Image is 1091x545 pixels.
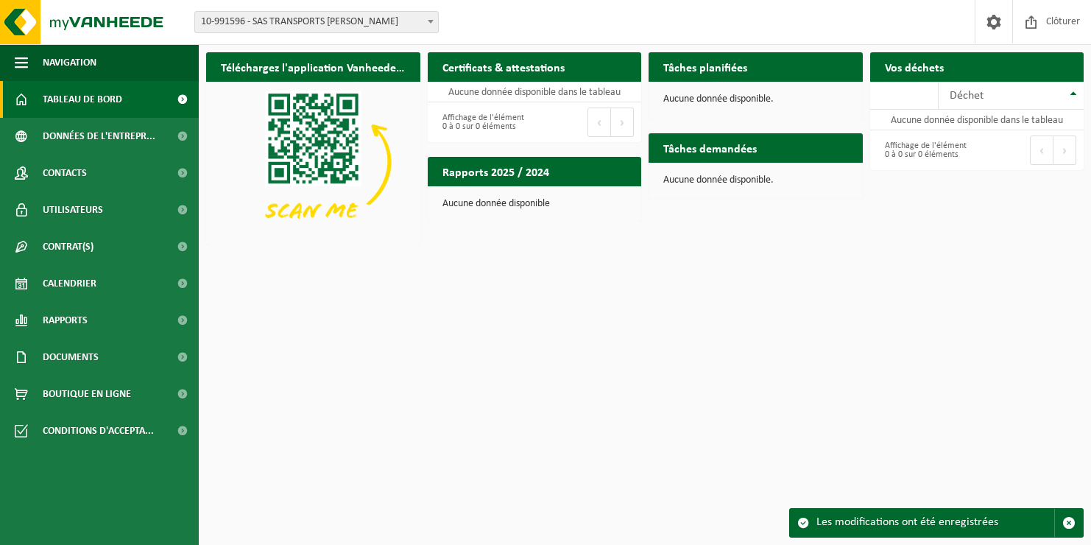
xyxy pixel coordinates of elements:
a: Consulter les rapports [513,186,640,215]
span: Boutique en ligne [43,376,131,412]
span: Documents [43,339,99,376]
h2: Tâches demandées [649,133,772,162]
td: Aucune donnée disponible dans le tableau [428,82,642,102]
span: 10-991596 - SAS TRANSPORTS CHRISTIAEN - ILLIES [195,12,438,32]
button: Next [1053,136,1076,165]
img: Download de VHEPlus App [206,82,420,242]
button: Previous [1030,136,1053,165]
button: Previous [587,108,611,137]
div: Affichage de l'élément 0 à 0 sur 0 éléments [878,134,970,166]
p: Aucune donnée disponible. [663,94,848,105]
h2: Vos déchets [870,52,958,81]
div: Affichage de l'élément 0 à 0 sur 0 éléments [435,106,527,138]
span: Navigation [43,44,96,81]
span: Contrat(s) [43,228,93,265]
span: Utilisateurs [43,191,103,228]
span: Rapports [43,302,88,339]
p: Aucune donnée disponible. [663,175,848,186]
p: Aucune donnée disponible [442,199,627,209]
h2: Certificats & attestations [428,52,579,81]
h2: Téléchargez l'application Vanheede+ maintenant! [206,52,420,81]
button: Next [611,108,634,137]
h2: Rapports 2025 / 2024 [428,157,564,186]
td: Aucune donnée disponible dans le tableau [870,110,1084,130]
span: Tableau de bord [43,81,122,118]
span: Déchet [950,90,984,102]
span: 10-991596 - SAS TRANSPORTS CHRISTIAEN - ILLIES [194,11,439,33]
span: Données de l'entrepr... [43,118,155,155]
span: Calendrier [43,265,96,302]
div: Les modifications ont été enregistrées [816,509,1054,537]
h2: Tâches planifiées [649,52,762,81]
span: Conditions d'accepta... [43,412,154,449]
span: Contacts [43,155,87,191]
